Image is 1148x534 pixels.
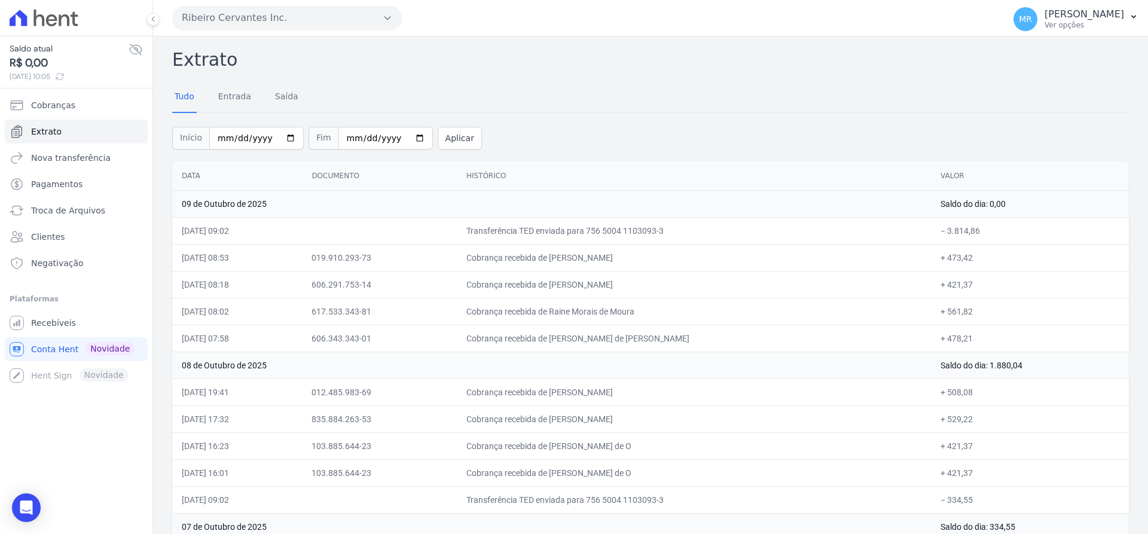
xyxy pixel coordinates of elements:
[931,244,1129,271] td: + 473,42
[931,217,1129,244] td: − 3.814,86
[5,337,148,361] a: Conta Hent Novidade
[31,126,62,138] span: Extrato
[31,152,111,164] span: Nova transferência
[302,161,457,191] th: Documento
[31,99,75,111] span: Cobranças
[931,459,1129,486] td: + 421,37
[172,325,302,352] td: [DATE] 07:58
[5,251,148,275] a: Negativação
[86,342,135,355] span: Novidade
[931,352,1129,379] td: Saldo do dia: 1.880,04
[1045,8,1124,20] p: [PERSON_NAME]
[457,379,931,405] td: Cobrança recebida de [PERSON_NAME]
[457,459,931,486] td: Cobrança recebida de [PERSON_NAME] de O
[5,172,148,196] a: Pagamentos
[172,379,302,405] td: [DATE] 19:41
[172,459,302,486] td: [DATE] 16:01
[31,205,105,216] span: Troca de Arquivos
[10,71,129,82] span: [DATE] 10:05
[172,486,302,513] td: [DATE] 09:02
[172,271,302,298] td: [DATE] 08:18
[931,190,1129,217] td: Saldo do dia: 0,00
[457,271,931,298] td: Cobrança recebida de [PERSON_NAME]
[172,127,209,149] span: Início
[1019,15,1032,23] span: MR
[302,325,457,352] td: 606.343.343-01
[10,292,143,306] div: Plataformas
[438,127,482,149] button: Aplicar
[10,55,129,71] span: R$ 0,00
[31,317,76,329] span: Recebíveis
[172,432,302,459] td: [DATE] 16:23
[31,343,78,355] span: Conta Hent
[302,271,457,298] td: 606.291.753-14
[172,217,302,244] td: [DATE] 09:02
[457,432,931,459] td: Cobrança recebida de [PERSON_NAME] de O
[931,271,1129,298] td: + 421,37
[302,244,457,271] td: 019.910.293-73
[931,379,1129,405] td: + 508,08
[10,93,143,387] nav: Sidebar
[302,298,457,325] td: 617.533.343-81
[172,405,302,432] td: [DATE] 17:32
[172,6,402,30] button: Ribeiro Cervantes Inc.
[931,298,1129,325] td: + 561,82
[5,225,148,249] a: Clientes
[1045,20,1124,30] p: Ver opções
[931,161,1129,191] th: Valor
[12,493,41,522] div: Open Intercom Messenger
[172,82,197,113] a: Tudo
[5,146,148,170] a: Nova transferência
[457,217,931,244] td: Transferência TED enviada para 756 5004 1103093-3
[273,82,301,113] a: Saída
[457,325,931,352] td: Cobrança recebida de [PERSON_NAME] de [PERSON_NAME]
[302,379,457,405] td: 012.485.983-69
[457,405,931,432] td: Cobrança recebida de [PERSON_NAME]
[10,42,129,55] span: Saldo atual
[172,298,302,325] td: [DATE] 08:02
[31,257,84,269] span: Negativação
[172,244,302,271] td: [DATE] 08:53
[302,459,457,486] td: 103.885.644-23
[931,325,1129,352] td: + 478,21
[5,93,148,117] a: Cobranças
[302,432,457,459] td: 103.885.644-23
[457,244,931,271] td: Cobrança recebida de [PERSON_NAME]
[1004,2,1148,36] button: MR [PERSON_NAME] Ver opções
[172,190,931,217] td: 09 de Outubro de 2025
[172,352,931,379] td: 08 de Outubro de 2025
[302,405,457,432] td: 835.884.263-53
[5,311,148,335] a: Recebíveis
[172,161,302,191] th: Data
[457,161,931,191] th: Histórico
[5,120,148,144] a: Extrato
[216,82,254,113] a: Entrada
[457,486,931,513] td: Transferência TED enviada para 756 5004 1103093-3
[931,432,1129,459] td: + 421,37
[931,486,1129,513] td: − 334,55
[31,178,83,190] span: Pagamentos
[931,405,1129,432] td: + 529,22
[5,199,148,222] a: Troca de Arquivos
[172,46,1129,73] h2: Extrato
[309,127,338,149] span: Fim
[31,231,65,243] span: Clientes
[457,298,931,325] td: Cobrança recebida de Raine Morais de Moura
